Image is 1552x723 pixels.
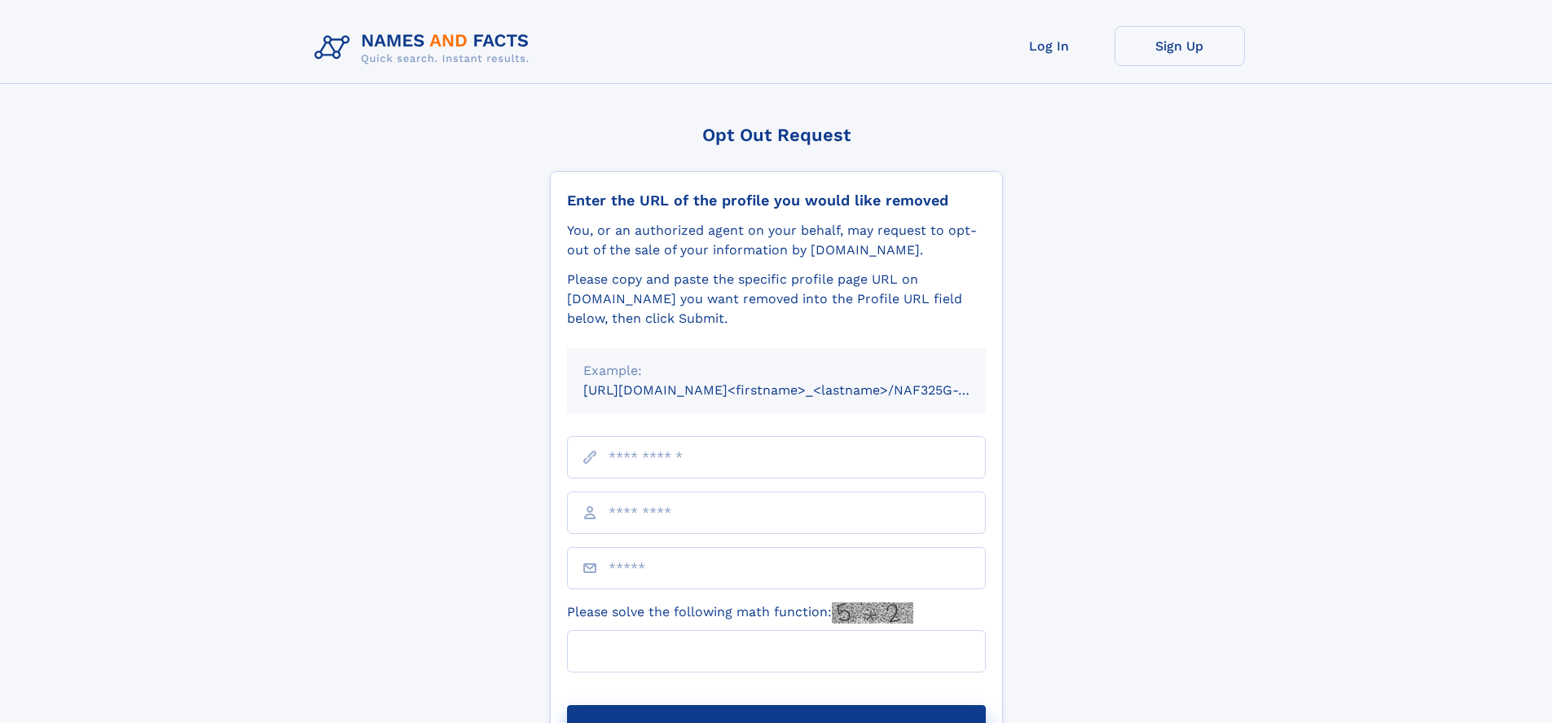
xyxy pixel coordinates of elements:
[567,221,986,260] div: You, or an authorized agent on your behalf, may request to opt-out of the sale of your informatio...
[550,125,1003,145] div: Opt Out Request
[583,382,1017,398] small: [URL][DOMAIN_NAME]<firstname>_<lastname>/NAF325G-xxxxxxxx
[567,270,986,328] div: Please copy and paste the specific profile page URL on [DOMAIN_NAME] you want removed into the Pr...
[308,26,543,70] img: Logo Names and Facts
[567,192,986,209] div: Enter the URL of the profile you would like removed
[567,602,913,624] label: Please solve the following math function:
[583,361,969,381] div: Example:
[984,26,1115,66] a: Log In
[1115,26,1245,66] a: Sign Up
